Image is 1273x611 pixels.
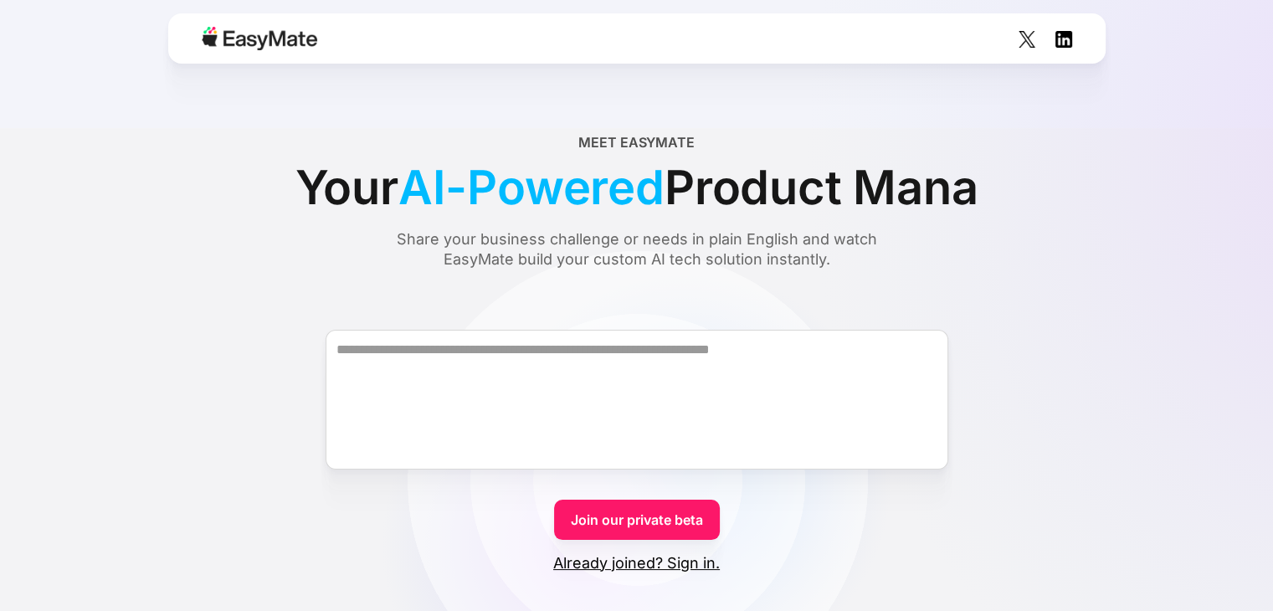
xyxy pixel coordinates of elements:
[295,152,978,223] div: Your
[1055,31,1072,48] img: Social Icon
[554,500,720,540] a: Join our private beta
[1019,31,1035,48] img: Social Icon
[553,553,720,573] a: Already joined? Sign in.
[40,300,1233,573] form: Form
[578,132,695,152] div: Meet EasyMate
[365,229,909,270] div: Share your business challenge or needs in plain English and watch EasyMate build your custom AI t...
[665,152,978,223] span: Product Mana
[202,27,317,50] img: Easymate logo
[398,152,665,223] span: AI-Powered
